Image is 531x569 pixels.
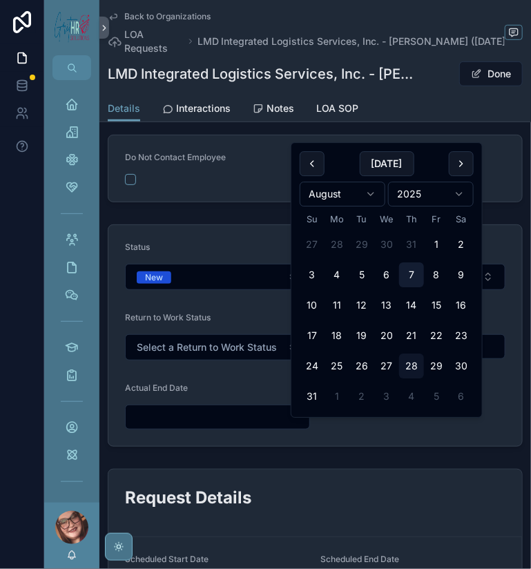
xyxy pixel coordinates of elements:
button: Monday, August 4th, 2025 [325,262,349,287]
button: Friday, August 8th, 2025 [424,262,449,287]
span: LOA Requests [124,28,184,55]
th: Wednesday [374,212,399,226]
div: scrollable content [44,80,99,503]
button: Monday, August 11th, 2025 [325,293,349,318]
button: Select Button [125,334,310,360]
button: Wednesday, August 20th, 2025 [374,323,399,348]
th: Friday [424,212,449,226]
button: Wednesday, September 3rd, 2025 [374,384,399,409]
button: Monday, July 28th, 2025 [325,232,349,257]
button: Friday, August 22nd, 2025 [424,323,449,348]
button: Select Button [125,264,310,290]
table: August 2025 [300,212,474,409]
th: Thursday [399,212,424,226]
span: Interactions [176,102,231,115]
button: Tuesday, July 29th, 2025 [349,232,374,257]
button: Friday, September 5th, 2025 [424,384,449,409]
button: Monday, September 1st, 2025 [325,384,349,409]
button: [DATE] [359,151,414,176]
span: Status [125,242,150,252]
h1: LMD Integrated Logistics Services, Inc. - [PERSON_NAME] ([DATE]-TBD) [108,64,419,84]
th: Sunday [300,212,325,226]
button: Thursday, August 7th, 2025 [399,262,424,287]
span: LOA SOP [316,102,358,115]
button: Thursday, September 4th, 2025 [399,384,424,409]
button: Tuesday, September 2nd, 2025 [349,384,374,409]
th: Saturday [449,212,474,226]
button: Friday, August 1st, 2025 [424,232,449,257]
button: Saturday, August 23rd, 2025 [449,323,474,348]
span: Select a Return to Work Status [137,340,277,354]
a: Back to Organizations [108,11,211,22]
img: App logo [52,7,91,48]
button: Sunday, July 27th, 2025 [300,232,325,257]
a: LOA Requests [108,28,184,55]
span: Do Not Contact Employee [125,152,226,162]
button: Wednesday, July 30th, 2025 [374,232,399,257]
a: LMD Integrated Logistics Services, Inc. - [PERSON_NAME] ([DATE]-TBD) [197,35,516,48]
button: Wednesday, August 27th, 2025 [374,354,399,378]
button: Saturday, September 6th, 2025 [449,384,474,409]
button: Done [459,61,523,86]
button: Thursday, July 31st, 2025 [399,232,424,257]
a: Notes [253,96,294,124]
button: Saturday, August 9th, 2025 [449,262,474,287]
a: Interactions [162,96,231,124]
button: Saturday, August 30th, 2025 [449,354,474,378]
a: Details [108,96,140,122]
span: Notes [267,102,294,115]
button: Thursday, August 21st, 2025 [399,323,424,348]
span: Back to Organizations [124,11,211,22]
button: Sunday, August 17th, 2025 [300,323,325,348]
button: Tuesday, August 5th, 2025 [349,262,374,287]
button: Tuesday, August 19th, 2025 [349,323,374,348]
a: LOA SOP [316,96,358,124]
button: Monday, August 18th, 2025 [325,323,349,348]
span: Scheduled Start Date [125,554,209,564]
button: Friday, August 29th, 2025 [424,354,449,378]
th: Monday [325,212,349,226]
th: Tuesday [349,212,374,226]
button: Friday, August 15th, 2025 [424,293,449,318]
button: Today, Thursday, August 28th, 2025 [399,354,424,378]
button: Sunday, August 31st, 2025 [300,384,325,409]
span: Actual End Date [125,383,188,393]
button: Saturday, August 2nd, 2025 [449,232,474,257]
button: Wednesday, August 13th, 2025 [374,293,399,318]
button: Monday, August 25th, 2025 [325,354,349,378]
button: Saturday, August 16th, 2025 [449,293,474,318]
h2: Request Details [125,486,505,509]
button: Sunday, August 3rd, 2025 [300,262,325,287]
button: Tuesday, August 12th, 2025 [349,293,374,318]
button: Wednesday, August 6th, 2025 [374,262,399,287]
div: New [145,271,163,284]
span: Scheduled End Date [321,554,400,564]
button: Sunday, August 10th, 2025 [300,293,325,318]
button: Tuesday, August 26th, 2025 [349,354,374,378]
button: Sunday, August 24th, 2025 [300,354,325,378]
button: Thursday, August 14th, 2025 [399,293,424,318]
span: Return to Work Status [125,312,211,322]
span: Details [108,102,140,115]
